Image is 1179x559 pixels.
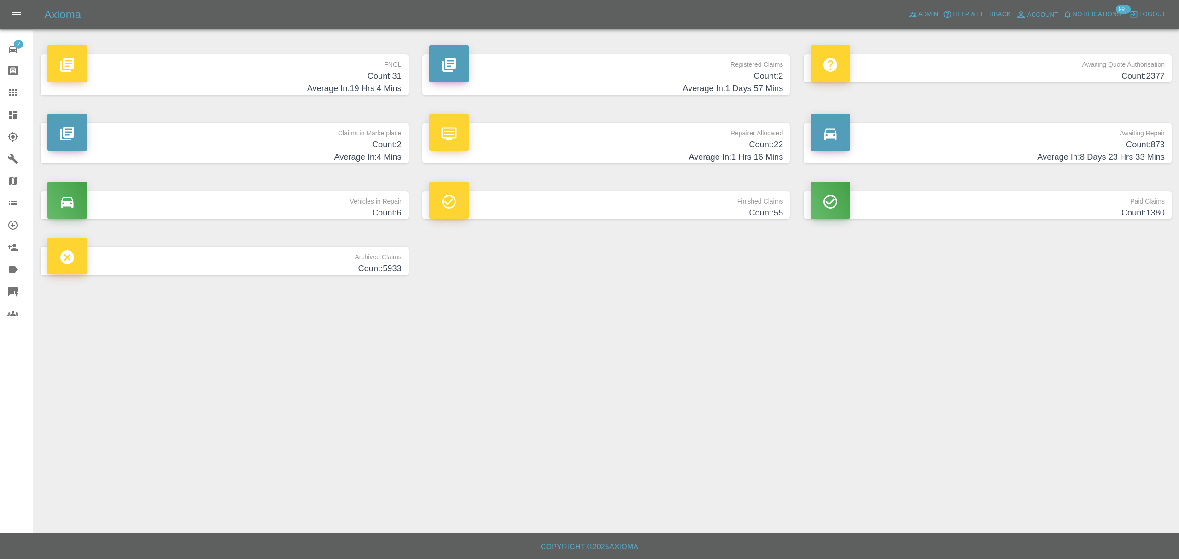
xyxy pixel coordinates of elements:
button: Logout [1127,7,1168,22]
span: Logout [1139,9,1166,20]
a: Repairer AllocatedCount:22Average In:1 Hrs 16 Mins [422,123,790,164]
p: Archived Claims [47,247,402,262]
a: Finished ClaimsCount:55 [422,191,790,219]
button: Open drawer [6,4,28,26]
a: FNOLCount:31Average In:19 Hrs 4 Mins [41,54,409,95]
p: Registered Claims [429,54,783,70]
h4: Count: 2 [47,139,402,151]
h6: Copyright © 2025 Axioma [7,541,1172,553]
a: Paid ClaimsCount:1380 [804,191,1172,219]
button: Notifications [1061,7,1123,22]
p: Awaiting Quote Authorisation [811,54,1165,70]
a: Vehicles in RepairCount:6 [41,191,409,219]
h4: Count: 55 [429,207,783,219]
h4: Count: 31 [47,70,402,82]
p: Awaiting Repair [811,123,1165,139]
h4: Count: 22 [429,139,783,151]
p: Paid Claims [811,191,1165,207]
p: Finished Claims [429,191,783,207]
h4: Count: 5933 [47,262,402,275]
span: Admin [918,9,939,20]
a: Account [1013,7,1061,22]
h4: Count: 1380 [811,207,1165,219]
p: Claims in Marketplace [47,123,402,139]
h4: Average In: 1 Hrs 16 Mins [429,151,783,163]
p: FNOL [47,54,402,70]
h4: Average In: 4 Mins [47,151,402,163]
span: Notifications [1073,9,1121,20]
h4: Count: 6 [47,207,402,219]
h4: Average In: 1 Days 57 Mins [429,82,783,95]
span: Account [1027,10,1058,20]
a: Awaiting Quote AuthorisationCount:2377 [804,54,1172,82]
button: Help & Feedback [940,7,1013,22]
a: Admin [906,7,941,22]
a: Registered ClaimsCount:2Average In:1 Days 57 Mins [422,54,790,95]
a: Archived ClaimsCount:5933 [41,247,409,275]
span: Help & Feedback [953,9,1010,20]
span: 99+ [1116,5,1131,14]
a: Claims in MarketplaceCount:2Average In:4 Mins [41,123,409,164]
h4: Average In: 8 Days 23 Hrs 33 Mins [811,151,1165,163]
p: Vehicles in Repair [47,191,402,207]
p: Repairer Allocated [429,123,783,139]
h4: Count: 2377 [811,70,1165,82]
h4: Count: 873 [811,139,1165,151]
h5: Axioma [44,7,81,22]
a: Awaiting RepairCount:873Average In:8 Days 23 Hrs 33 Mins [804,123,1172,164]
h4: Count: 2 [429,70,783,82]
span: 2 [14,40,23,49]
h4: Average In: 19 Hrs 4 Mins [47,82,402,95]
